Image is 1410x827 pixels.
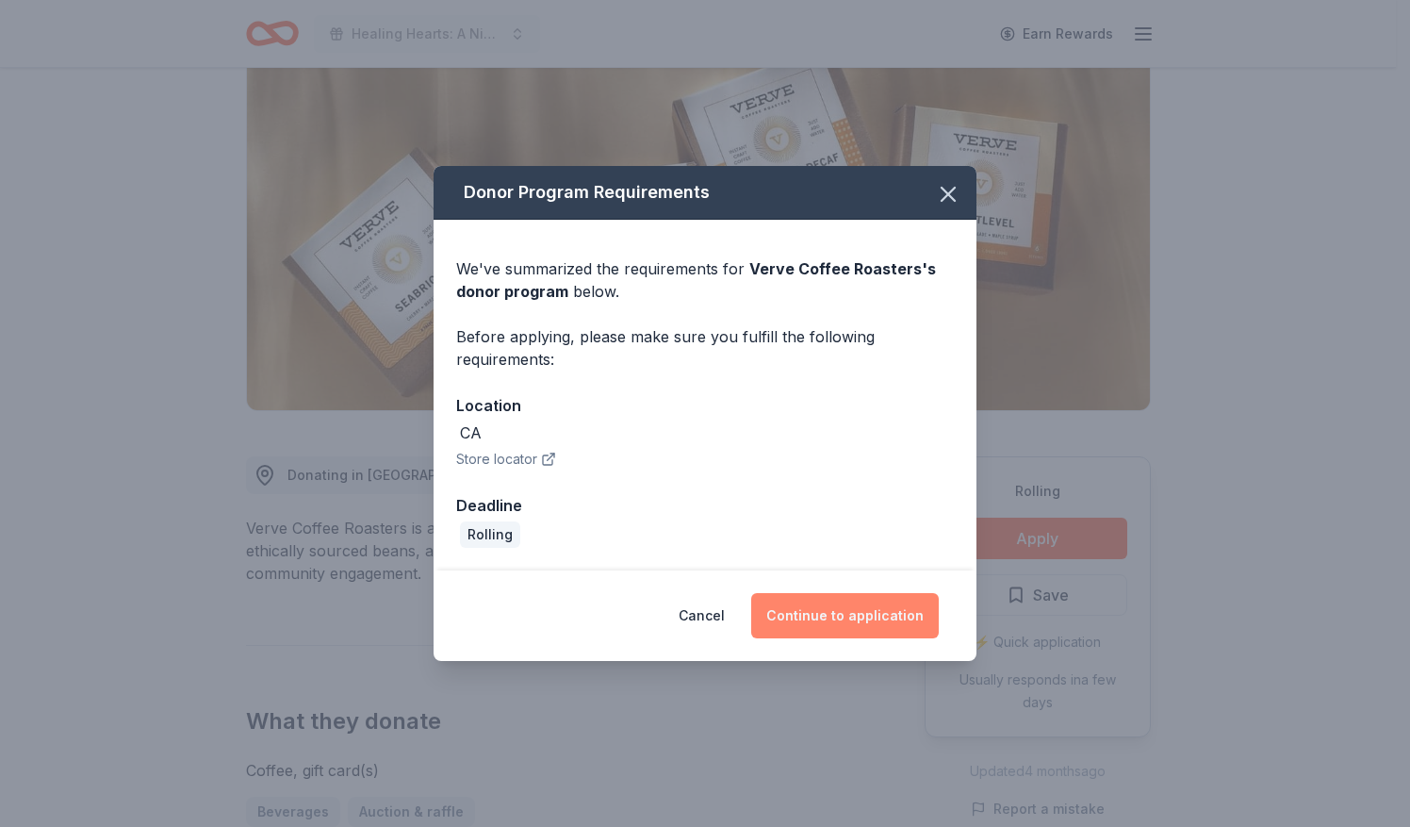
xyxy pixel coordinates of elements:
[679,593,725,638] button: Cancel
[456,448,556,471] button: Store locator
[460,422,482,444] div: CA
[751,593,939,638] button: Continue to application
[460,521,520,548] div: Rolling
[456,325,954,371] div: Before applying, please make sure you fulfill the following requirements:
[434,166,976,220] div: Donor Program Requirements
[456,493,954,518] div: Deadline
[456,393,954,418] div: Location
[456,257,954,303] div: We've summarized the requirements for below.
